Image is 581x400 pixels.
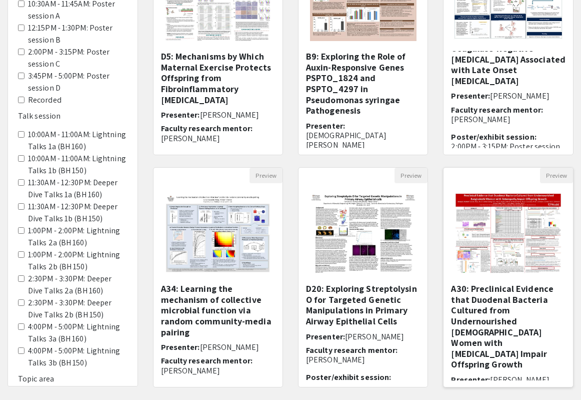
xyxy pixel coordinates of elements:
[445,183,571,283] img: <p class="ql-align-center">A30: Preclinical Evidence that Duodenal Bacteria Cultured from Underno...
[306,332,420,341] h6: Presenter:
[28,345,127,369] label: 4:00PM - 5:00PM: Lightning Talks 3b (BH 150)
[161,51,275,105] h5: D5: Mechanisms by Which Maternal Exercise Protects Offspring from Fibroinflammatory [MEDICAL_DATA]
[451,142,565,161] p: 2:00PM - 3:15PM: Poster session C
[153,167,283,387] div: Open Presentation <p>A34: Learning the mechanism of collective microbial function via random comm...
[28,70,127,94] label: 3:45PM - 5:00PM: Poster session D
[490,374,549,385] span: [PERSON_NAME]
[306,130,386,160] span: [DEMOGRAPHIC_DATA][PERSON_NAME] [PERSON_NAME]
[306,283,420,326] h5: D20: Exploring Streptolysin O for Targeted Genetic Manipulations in Primary Airway Epithelial Cells
[451,91,565,101] h6: Presenter:
[451,283,565,370] h5: A30: Preclinical Evidence that Duodenal Bacteria Cultured from Undernourished [DEMOGRAPHIC_DATA] ...
[200,342,259,352] span: [PERSON_NAME]
[200,110,259,120] span: [PERSON_NAME]
[306,355,420,364] p: [PERSON_NAME]
[540,168,573,183] button: Preview
[451,132,536,142] span: Poster/exhibit session:
[18,111,127,121] h6: Talk session
[451,375,565,384] h6: Presenter:
[306,121,420,160] h6: Presenter:
[443,167,573,387] div: Open Presentation <p class="ql-align-center">A30: Preclinical Evidence that Duodenal Bacteria Cul...
[306,345,397,355] span: Faculty research mentor:
[154,183,281,283] img: <p>A34: Learning the mechanism of collective microbial function via random community-media pairin...
[28,201,127,225] label: 11:30AM - 12:30PM: Deeper Dive Talks 1b (BH 150)
[451,115,565,124] p: [PERSON_NAME]
[28,153,127,177] label: 10:00AM - 11:00AM: Lightning Talks 1b (BH 150)
[306,372,391,382] span: Poster/exhibit session:
[249,168,282,183] button: Preview
[7,355,42,392] iframe: Chat
[451,105,542,115] span: Faculty research mentor:
[28,129,127,153] label: 10:00AM - 11:00AM: Lightning Talks 1a (BH 160)
[300,183,426,283] img: <p><strong>D20: Exploring Streptolysin O for Targeted Genetic Manipulations in Primary Airway Epi...
[28,22,127,46] label: 12:15PM - 1:30PM: Poster session B
[161,134,275,143] p: [PERSON_NAME]
[345,331,404,342] span: [PERSON_NAME]
[28,225,127,249] label: 1:00PM - 2:00PM: Lightning Talks 2a (BH 160)
[28,297,127,321] label: 2:30PM - 3:30PM: Deeper Dive Talks 2b (BH 150)
[161,342,275,352] h6: Presenter:
[490,91,549,101] span: [PERSON_NAME]
[161,366,275,375] p: [PERSON_NAME]
[18,374,127,383] h6: Topic area
[306,51,420,116] h5: B9: Exploring the Role of Auxin-Responsive Genes PSPTO_1824 and PSPTO_4297 in Pseudomonas syringa...
[28,273,127,297] label: 2:30PM - 3:30PM: Deeper Dive Talks 2a (BH 160)
[451,11,565,86] h5: C24: Investigating the Preterm Gut Microbiome in the Transmission of Coagulase-Negative [MEDICAL_...
[161,355,252,366] span: Faculty research mentor:
[394,168,427,183] button: Preview
[28,46,127,70] label: 2:00PM - 3:15PM: Poster session C
[28,177,127,201] label: 11:30AM - 12:30PM: Deeper Dive Talks 1a (BH 160)
[28,321,127,345] label: 4:00PM - 5:00PM: Lightning Talks 3a (BH 160)
[161,123,252,134] span: Faculty research mentor:
[298,167,428,387] div: Open Presentation <p><strong>D20: Exploring Streptolysin O for Targeted Genetic Manipulations in ...
[161,110,275,120] h6: Presenter:
[28,94,61,106] label: Recorded
[28,249,127,273] label: 1:00PM - 2:00PM: Lightning Talks 2b (BH 150)
[161,283,275,337] h5: A34: Learning the mechanism of collective microbial function via random community-media pairing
